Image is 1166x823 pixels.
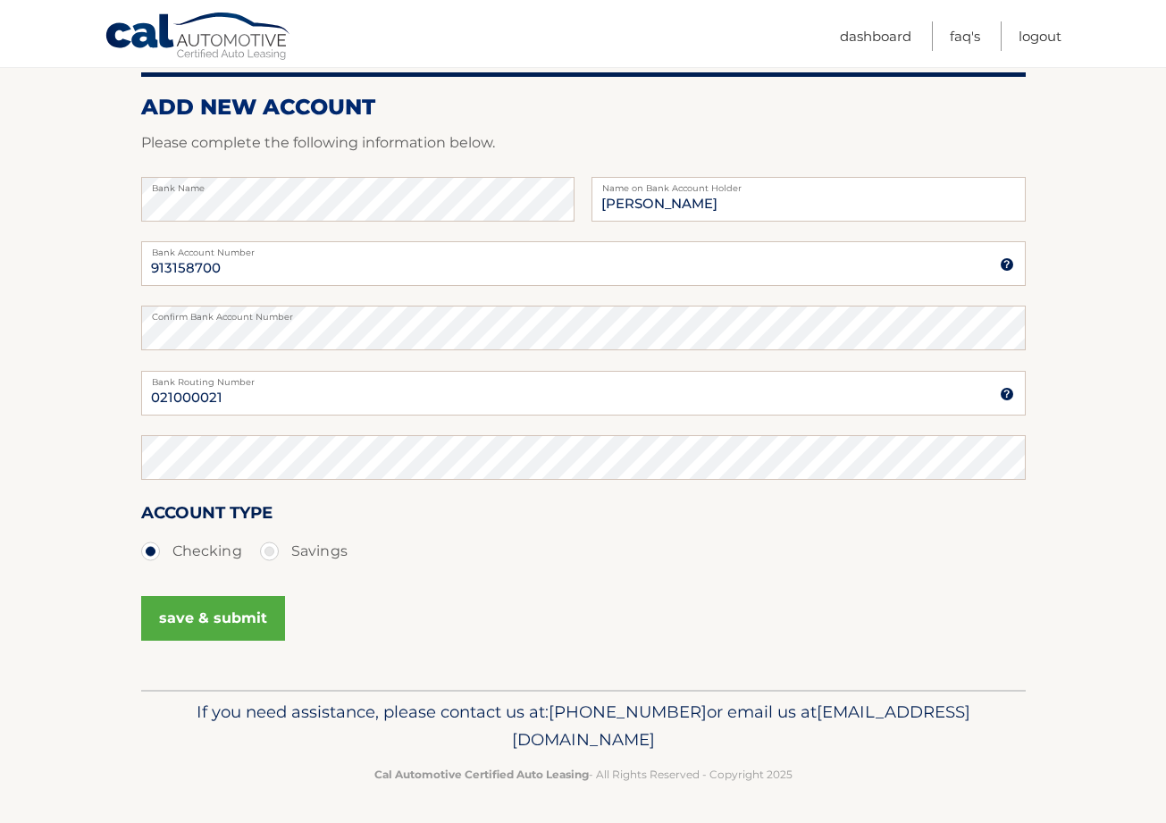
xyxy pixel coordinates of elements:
[840,21,911,51] a: Dashboard
[141,371,1026,416] input: Bank Routing Number
[141,241,1026,286] input: Bank Account Number
[141,533,242,569] label: Checking
[141,306,1026,320] label: Confirm Bank Account Number
[153,765,1014,784] p: - All Rights Reserved - Copyright 2025
[141,500,273,533] label: Account Type
[1000,387,1014,401] img: tooltip.svg
[950,21,980,51] a: FAQ's
[141,241,1026,256] label: Bank Account Number
[153,698,1014,755] p: If you need assistance, please contact us at: or email us at
[141,596,285,641] button: save & submit
[141,177,575,191] label: Bank Name
[1000,257,1014,272] img: tooltip.svg
[141,371,1026,385] label: Bank Routing Number
[549,701,707,722] span: [PHONE_NUMBER]
[374,768,589,781] strong: Cal Automotive Certified Auto Leasing
[105,12,292,63] a: Cal Automotive
[260,533,348,569] label: Savings
[591,177,1025,191] label: Name on Bank Account Holder
[591,177,1025,222] input: Name on Account (Account Holder Name)
[141,94,1026,121] h2: ADD NEW ACCOUNT
[141,130,1026,155] p: Please complete the following information below.
[1019,21,1061,51] a: Logout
